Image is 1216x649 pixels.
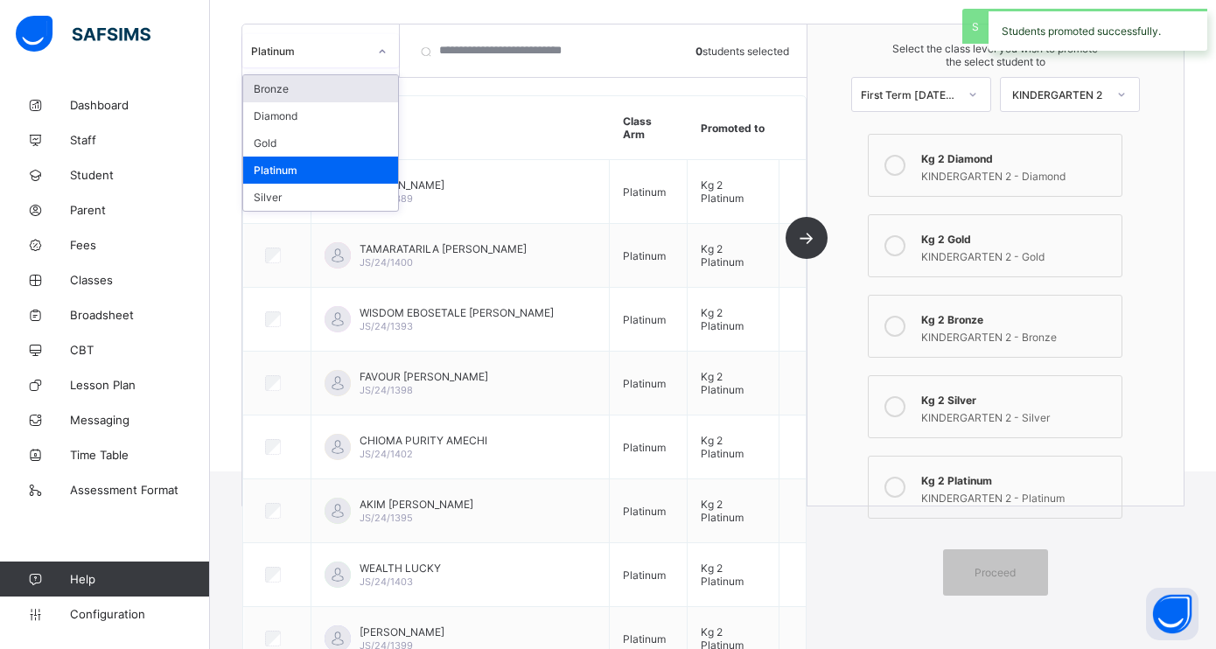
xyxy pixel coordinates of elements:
[688,96,779,160] th: Promoted to
[701,498,744,524] span: Kg 2 Platinum
[921,309,1113,326] div: Kg 2 Bronze
[360,562,441,575] span: WEALTH LUCKY
[70,483,210,497] span: Assessment Format
[623,505,666,518] span: Platinum
[70,238,210,252] span: Fees
[921,165,1113,183] div: KINDERGARTEN 2 - Diamond
[311,96,610,160] th: Student
[360,512,413,524] span: JS/24/1395
[70,343,210,357] span: CBT
[243,75,398,102] div: Bronze
[921,326,1113,344] div: KINDERGARTEN 2 - Bronze
[623,185,666,199] span: Platinum
[70,133,210,147] span: Staff
[921,389,1113,407] div: Kg 2 Silver
[243,129,398,157] div: Gold
[623,249,666,262] span: Platinum
[623,569,666,582] span: Platinum
[989,9,1207,51] div: Students promoted successfully.
[623,632,666,646] span: Platinum
[701,562,744,588] span: Kg 2 Platinum
[70,308,210,322] span: Broadsheet
[861,88,957,101] div: First Term [DATE]-[DATE]
[695,45,789,58] span: students selected
[623,441,666,454] span: Platinum
[1010,88,1106,101] div: KINDERGARTEN 2
[360,320,413,332] span: JS/24/1393
[701,306,744,332] span: Kg 2 Platinum
[701,242,744,269] span: Kg 2 Platinum
[695,45,702,58] b: 0
[701,434,744,460] span: Kg 2 Platinum
[701,370,744,396] span: Kg 2 Platinum
[70,607,209,621] span: Configuration
[243,102,398,129] div: Diamond
[921,407,1113,424] div: KINDERGARTEN 2 - Silver
[70,168,210,182] span: Student
[70,98,210,112] span: Dashboard
[1146,588,1199,640] button: Open asap
[70,413,210,427] span: Messaging
[975,566,1016,579] span: Proceed
[70,203,210,217] span: Parent
[70,378,210,392] span: Lesson Plan
[70,273,210,287] span: Classes
[825,42,1166,68] span: Select the class level you wish to promote the select student to
[921,470,1113,487] div: Kg 2 Platinum
[921,148,1113,165] div: Kg 2 Diamond
[610,96,688,160] th: Class Arm
[360,178,444,192] span: [PERSON_NAME]
[16,16,150,52] img: safsims
[251,45,367,58] div: Platinum
[360,576,413,588] span: JS/24/1403
[921,228,1113,246] div: Kg 2 Gold
[360,242,527,255] span: TAMARATARILA [PERSON_NAME]
[360,448,413,460] span: JS/24/1402
[70,448,210,462] span: Time Table
[701,178,744,205] span: Kg 2 Platinum
[921,487,1113,505] div: KINDERGARTEN 2 - Platinum
[623,313,666,326] span: Platinum
[243,184,398,211] div: Silver
[360,625,444,639] span: [PERSON_NAME]
[623,377,666,390] span: Platinum
[70,572,209,586] span: Help
[360,384,413,396] span: JS/24/1398
[243,157,398,184] div: Platinum
[360,256,413,269] span: JS/24/1400
[360,498,473,511] span: AKIM [PERSON_NAME]
[921,246,1113,263] div: KINDERGARTEN 2 - Gold
[360,370,488,383] span: FAVOUR [PERSON_NAME]
[360,434,487,447] span: CHIOMA PURITY AMECHI
[360,306,554,319] span: WISDOM EBOSETALE [PERSON_NAME]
